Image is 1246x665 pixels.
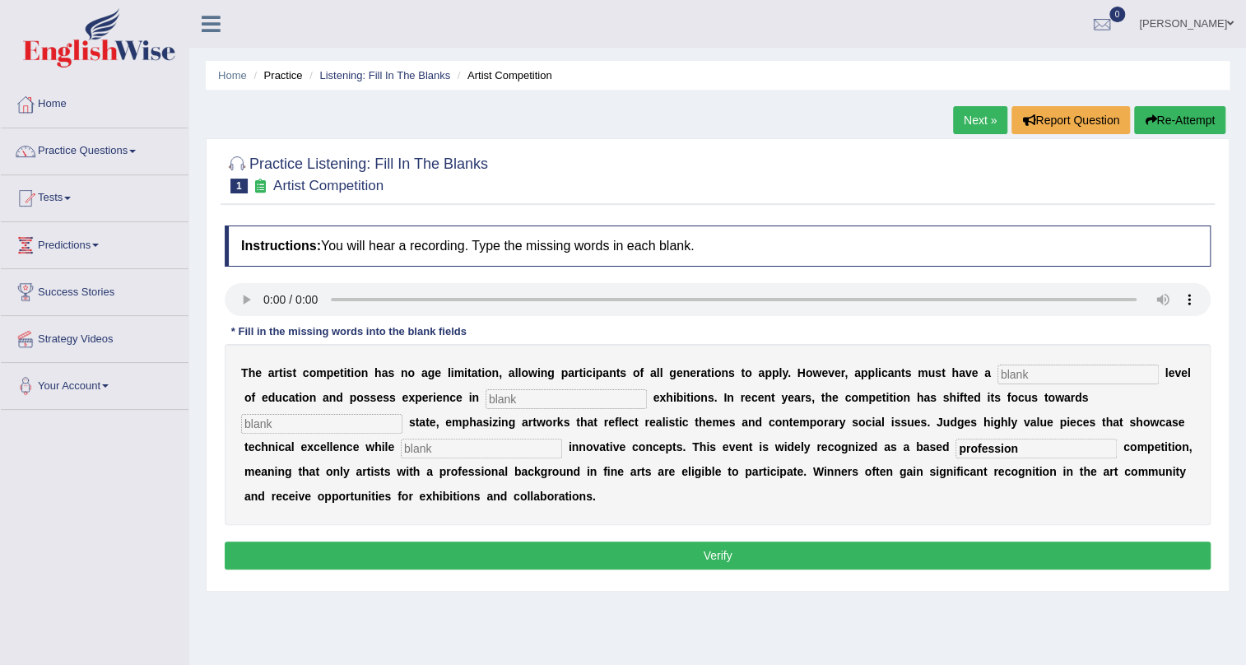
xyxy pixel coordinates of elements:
[449,391,456,404] b: c
[616,366,621,379] b: t
[764,391,771,404] b: n
[1031,391,1038,404] b: s
[825,391,832,404] b: h
[445,416,452,429] b: e
[344,366,347,379] b: i
[728,416,735,429] b: s
[1174,366,1181,379] b: v
[448,366,451,379] b: l
[354,366,361,379] b: o
[225,152,488,193] h2: Practice Listening: Fill In The Blanks
[443,391,450,404] b: n
[1134,106,1225,134] button: Re-Attempt
[401,366,408,379] b: n
[1181,366,1188,379] b: e
[273,178,384,193] small: Artist Competition
[492,416,498,429] b: z
[552,416,556,429] b: r
[821,391,825,404] b: t
[1018,391,1025,404] b: c
[887,366,894,379] b: a
[509,366,515,379] b: a
[268,366,275,379] b: a
[844,366,848,379] b: ,
[249,366,256,379] b: h
[668,416,675,429] b: s
[775,416,783,429] b: o
[683,366,690,379] b: n
[844,391,851,404] b: c
[241,239,321,253] b: Instructions:
[949,391,956,404] b: h
[835,366,841,379] b: e
[714,391,718,404] b: .
[477,366,481,379] b: t
[1075,391,1082,404] b: d
[618,416,621,429] b: l
[586,366,593,379] b: c
[286,366,293,379] b: s
[249,67,302,83] li: Practice
[878,366,881,379] b: i
[402,391,408,404] b: e
[499,366,502,379] b: ,
[319,69,450,81] a: Listening: Fill In The Blanks
[806,366,813,379] b: o
[1,81,188,123] a: Home
[580,416,588,429] b: h
[779,366,782,379] b: l
[604,416,608,429] b: r
[621,416,628,429] b: e
[635,416,639,429] b: t
[765,366,772,379] b: p
[794,391,801,404] b: a
[620,366,626,379] b: s
[1048,391,1055,404] b: o
[965,366,972,379] b: v
[769,416,775,429] b: c
[781,391,788,404] b: y
[656,416,663,429] b: a
[275,366,279,379] b: r
[452,416,462,429] b: m
[757,391,764,404] b: e
[583,366,586,379] b: i
[904,366,911,379] b: s
[971,366,978,379] b: e
[376,391,383,404] b: e
[659,366,663,379] b: l
[469,416,477,429] b: h
[456,391,463,404] b: e
[882,391,886,404] b: t
[728,366,735,379] b: s
[700,366,707,379] b: a
[1064,391,1071,404] b: a
[351,366,354,379] b: i
[1188,366,1191,379] b: l
[498,416,501,429] b: i
[428,391,432,404] b: r
[666,391,673,404] b: h
[615,416,619,429] b: f
[987,391,990,404] b: i
[714,366,722,379] b: o
[875,366,878,379] b: l
[467,366,472,379] b: t
[433,391,436,404] b: i
[340,366,344,379] b: t
[633,366,640,379] b: o
[941,366,946,379] b: t
[788,366,791,379] b: .
[230,179,248,193] span: 1
[868,391,876,404] b: p
[602,366,609,379] b: a
[745,366,752,379] b: o
[283,366,286,379] b: i
[364,391,370,404] b: s
[316,366,326,379] b: m
[1082,391,1089,404] b: s
[801,391,805,404] b: r
[812,366,821,379] b: w
[302,391,309,404] b: o
[917,391,924,404] b: h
